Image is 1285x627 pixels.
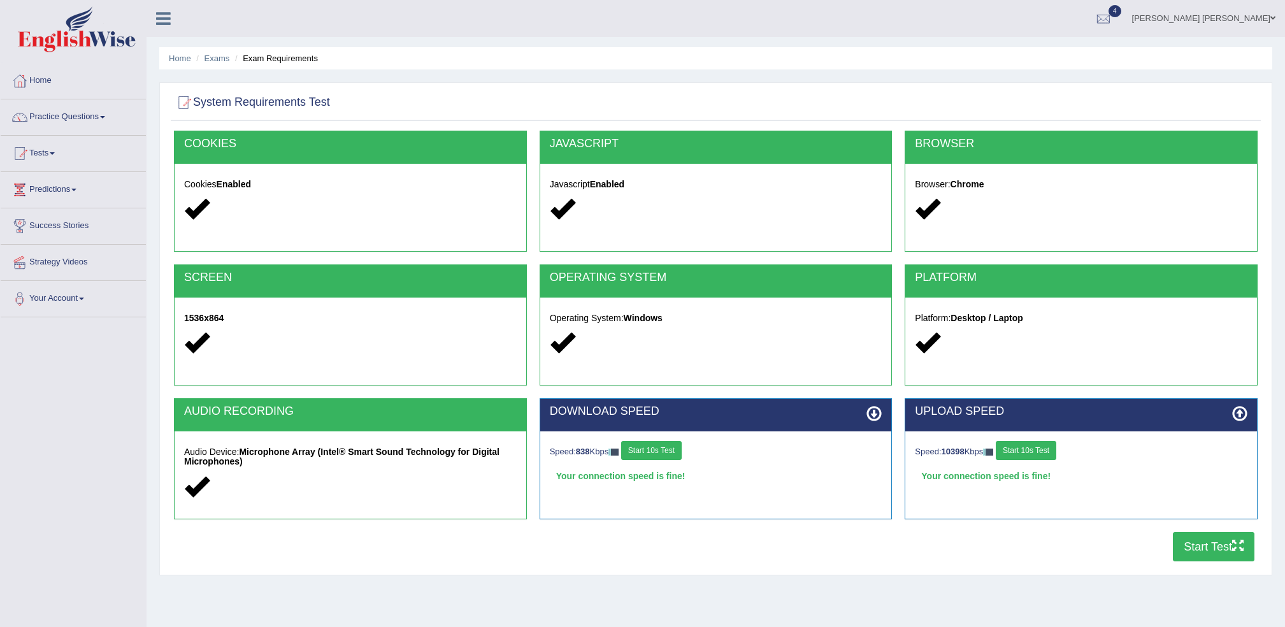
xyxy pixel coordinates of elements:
h2: PLATFORM [915,271,1247,284]
img: ajax-loader-fb-connection.gif [608,449,619,456]
div: Your connection speed is fine! [550,466,882,486]
h2: DOWNLOAD SPEED [550,405,882,418]
strong: Microphone Array (Intel® Smart Sound Technology for Digital Microphones) [184,447,499,466]
a: Success Stories [1,208,146,240]
button: Start 10s Test [621,441,682,460]
h2: SCREEN [184,271,517,284]
h2: UPLOAD SPEED [915,405,1247,418]
strong: Desktop / Laptop [951,313,1023,323]
h2: AUDIO RECORDING [184,405,517,418]
h5: Cookies [184,180,517,189]
button: Start Test [1173,532,1254,561]
h2: COOKIES [184,138,517,150]
h2: OPERATING SYSTEM [550,271,882,284]
a: Practice Questions [1,99,146,131]
div: Your connection speed is fine! [915,466,1247,486]
h5: Browser: [915,180,1247,189]
h2: System Requirements Test [174,93,330,112]
a: Exams [205,54,230,63]
strong: 10398 [942,447,965,456]
button: Start 10s Test [996,441,1056,460]
h5: Operating System: [550,313,882,323]
a: Predictions [1,172,146,204]
strong: Enabled [217,179,251,189]
a: Home [1,63,146,95]
strong: 1536x864 [184,313,224,323]
h2: BROWSER [915,138,1247,150]
a: Your Account [1,281,146,313]
div: Speed: Kbps [550,441,882,463]
span: 4 [1109,5,1121,17]
a: Tests [1,136,146,168]
strong: Chrome [951,179,984,189]
div: Speed: Kbps [915,441,1247,463]
h5: Audio Device: [184,447,517,467]
h5: Platform: [915,313,1247,323]
strong: Enabled [590,179,624,189]
h2: JAVASCRIPT [550,138,882,150]
h5: Javascript [550,180,882,189]
strong: Windows [624,313,663,323]
img: ajax-loader-fb-connection.gif [983,449,993,456]
li: Exam Requirements [232,52,318,64]
a: Strategy Videos [1,245,146,277]
strong: 838 [576,447,590,456]
a: Home [169,54,191,63]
